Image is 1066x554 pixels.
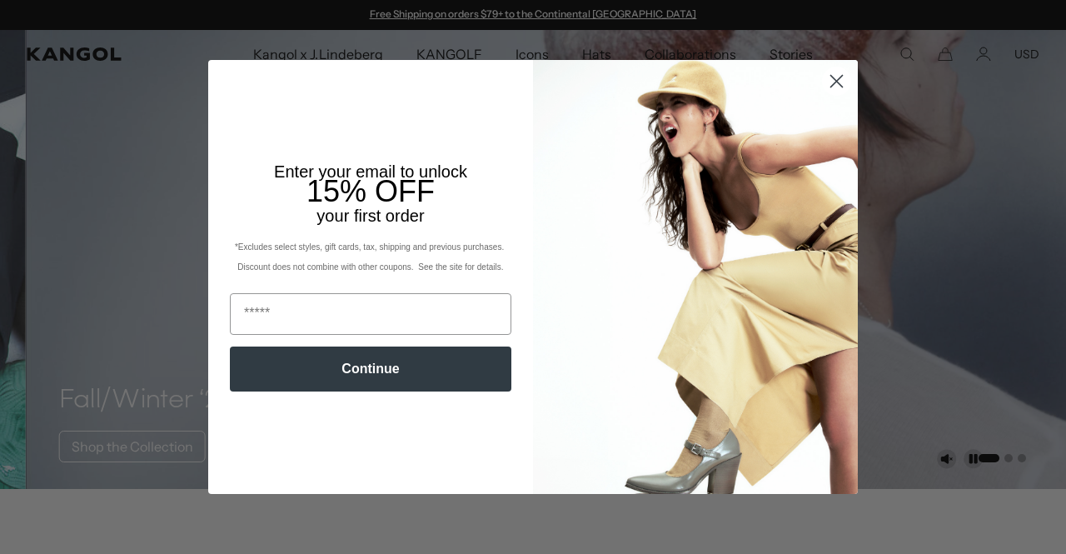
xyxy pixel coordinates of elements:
span: 15% OFF [306,174,435,208]
input: Email [230,293,511,335]
span: your first order [316,207,424,225]
button: Continue [230,347,511,392]
img: 93be19ad-e773-4382-80b9-c9d740c9197f.jpeg [533,60,858,493]
button: Close dialog [822,67,851,96]
span: Enter your email to unlock [274,162,467,181]
span: *Excludes select styles, gift cards, tax, shipping and previous purchases. Discount does not comb... [235,242,506,272]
